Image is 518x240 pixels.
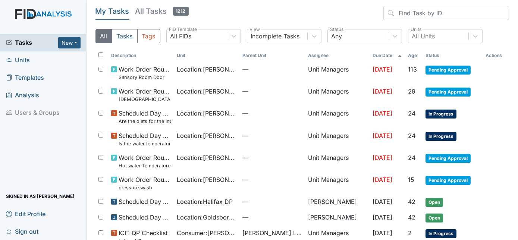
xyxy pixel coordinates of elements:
[373,110,392,117] span: [DATE]
[412,32,435,41] div: All Units
[177,131,236,140] span: Location : [PERSON_NAME]
[426,198,443,207] span: Open
[483,49,509,62] th: Actions
[177,109,236,118] span: Location : [PERSON_NAME]
[305,150,370,172] td: Unit Managers
[177,65,236,74] span: Location : [PERSON_NAME]
[426,229,456,238] span: In Progress
[119,197,171,206] span: Scheduled Day Program Inspection
[423,49,483,62] th: Toggle SortBy
[242,131,302,140] span: —
[383,6,509,20] input: Find Task by ID
[242,197,302,206] span: —
[305,62,370,84] td: Unit Managers
[242,65,302,74] span: —
[426,176,471,185] span: Pending Approval
[119,184,171,191] small: pressure wash
[305,106,370,128] td: Unit Managers
[6,190,75,202] span: Signed in as [PERSON_NAME]
[373,214,392,221] span: [DATE]
[98,52,103,57] input: Toggle All Rows Selected
[177,197,233,206] span: Location : Halifax DP
[408,88,415,95] span: 29
[305,194,370,210] td: [PERSON_NAME]
[6,38,58,47] a: Tasks
[426,66,471,75] span: Pending Approval
[177,213,236,222] span: Location : Goldsboro DP
[112,29,138,43] button: Tasks
[108,49,174,62] th: Toggle SortBy
[95,29,160,43] div: Type filter
[119,65,171,81] span: Work Order Routine Sensory Room Door
[119,118,171,125] small: Are the diets for the individuals (with initials) posted in the dining area?
[177,175,236,184] span: Location : [PERSON_NAME] Loop
[242,153,302,162] span: —
[174,49,239,62] th: Toggle SortBy
[408,154,415,161] span: 24
[251,32,300,41] div: Incomplete Tasks
[242,87,302,96] span: —
[373,176,392,183] span: [DATE]
[242,228,302,237] span: [PERSON_NAME] Loop
[373,198,392,205] span: [DATE]
[119,96,171,103] small: [DEMOGRAPHIC_DATA] Bathroom Faucet and Plumbing
[242,213,302,222] span: —
[426,88,471,97] span: Pending Approval
[177,228,236,237] span: Consumer : [PERSON_NAME], Shekeyra
[119,162,171,169] small: Hot water Temperature low
[242,109,302,118] span: —
[6,54,30,66] span: Units
[173,7,189,16] span: 1212
[119,131,171,147] span: Scheduled Day Program Inspection Is the water temperature at the kitchen sink between 100 to 110 ...
[408,132,415,139] span: 24
[119,213,171,222] span: Scheduled Day Program Inspection
[426,132,456,141] span: In Progress
[426,154,471,163] span: Pending Approval
[305,49,370,62] th: Assignee
[119,87,171,103] span: Work Order Routine Ladies Bathroom Faucet and Plumbing
[170,32,192,41] div: All FIDs
[119,109,171,125] span: Scheduled Day Program Inspection Are the diets for the individuals (with initials) posted in the ...
[6,208,45,220] span: Edit Profile
[242,175,302,184] span: —
[408,176,414,183] span: 15
[408,198,415,205] span: 42
[408,214,415,221] span: 42
[370,49,405,62] th: Toggle SortBy
[6,225,38,237] span: Sign out
[135,6,189,16] h5: All Tasks
[405,49,423,62] th: Toggle SortBy
[305,84,370,106] td: Unit Managers
[6,72,44,83] span: Templates
[119,140,171,147] small: Is the water temperature at the kitchen sink between 100 to 110 degrees?
[6,89,39,101] span: Analysis
[119,74,171,81] small: Sensory Room Door
[373,154,392,161] span: [DATE]
[119,175,171,191] span: Work Order Routine pressure wash
[426,214,443,222] span: Open
[373,66,392,73] span: [DATE]
[373,88,392,95] span: [DATE]
[408,66,417,73] span: 113
[408,229,412,237] span: 2
[305,172,370,194] td: Unit Managers
[177,87,236,96] span: Location : [PERSON_NAME]
[373,229,392,237] span: [DATE]
[332,32,342,41] div: Any
[177,153,236,162] span: Location : [PERSON_NAME]
[239,49,305,62] th: Toggle SortBy
[305,128,370,150] td: Unit Managers
[58,37,81,48] button: New
[373,132,392,139] span: [DATE]
[137,29,160,43] button: Tags
[305,210,370,225] td: [PERSON_NAME]
[408,110,415,117] span: 24
[95,6,129,16] h5: My Tasks
[119,153,171,169] span: Work Order Routine Hot water Temperature low
[426,110,456,119] span: In Progress
[95,29,112,43] button: All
